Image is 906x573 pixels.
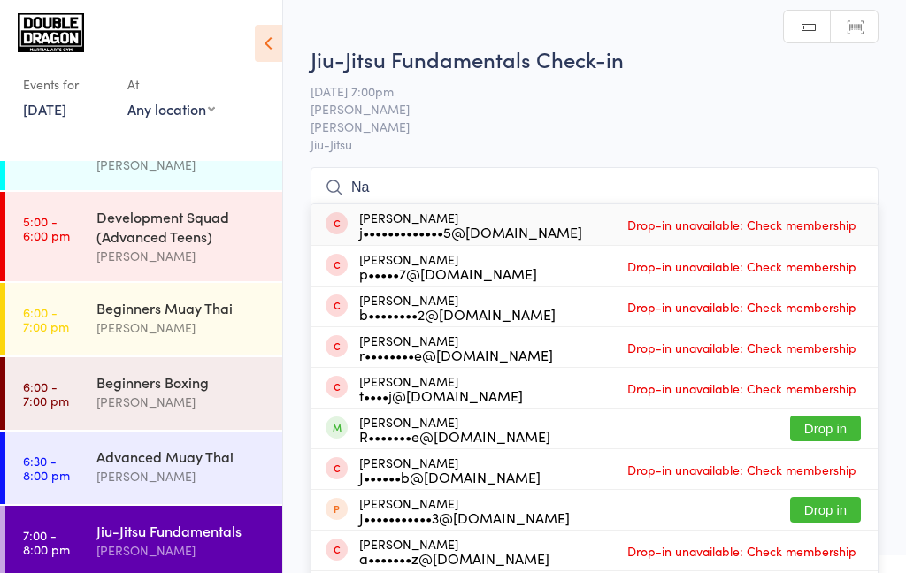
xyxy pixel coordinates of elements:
h2: Jiu-Jitsu Fundamentals Check-in [311,44,879,73]
span: Drop-in unavailable: Check membership [623,456,861,483]
span: [DATE] 7:00pm [311,82,851,100]
span: Drop-in unavailable: Check membership [623,253,861,279]
div: r••••••••e@[DOMAIN_NAME] [359,348,553,362]
time: 5:00 - 6:00 pm [23,214,70,242]
div: [PERSON_NAME] [359,333,553,362]
div: [PERSON_NAME] [359,496,570,524]
div: [PERSON_NAME] [96,540,267,561]
div: At [127,70,215,99]
div: t••••j@[DOMAIN_NAME] [359,388,523,402]
button: Drop in [790,497,861,523]
div: p•••••7@[DOMAIN_NAME] [359,266,537,280]
div: Jiu-Jitsu Fundamentals [96,521,267,540]
div: [PERSON_NAME] [96,466,267,486]
span: Drop-in unavailable: Check membership [623,538,861,564]
a: 6:30 -8:00 pmAdvanced Muay Thai[PERSON_NAME] [5,432,282,504]
div: [PERSON_NAME] [96,246,267,266]
span: Drop-in unavailable: Check membership [623,294,861,320]
div: [PERSON_NAME] [359,455,541,484]
div: Any location [127,99,215,118]
div: Beginners Boxing [96,372,267,392]
div: J••••••b@[DOMAIN_NAME] [359,470,541,484]
time: 6:00 - 7:00 pm [23,305,69,333]
img: Double Dragon Gym [18,13,84,52]
div: [PERSON_NAME] [359,252,537,280]
input: Search [311,167,879,208]
time: 6:00 - 7:00 pm [23,379,69,408]
a: 6:00 -7:00 pmBeginners Boxing[PERSON_NAME] [5,357,282,430]
span: [PERSON_NAME] [311,100,851,118]
div: [PERSON_NAME] [96,155,267,175]
div: J•••••••••••3@[DOMAIN_NAME] [359,510,570,524]
time: 6:30 - 8:00 pm [23,454,70,482]
div: a•••••••z@[DOMAIN_NAME] [359,551,549,565]
a: 5:00 -6:00 pmDevelopment Squad (Advanced Teens)[PERSON_NAME] [5,192,282,281]
div: [PERSON_NAME] [359,415,550,443]
span: Drop-in unavailable: Check membership [623,334,861,361]
span: Drop-in unavailable: Check membership [623,211,861,238]
div: [PERSON_NAME] [359,210,582,239]
div: Events for [23,70,110,99]
div: Advanced Muay Thai [96,447,267,466]
div: Development Squad (Advanced Teens) [96,207,267,246]
a: 6:00 -7:00 pmBeginners Muay Thai[PERSON_NAME] [5,283,282,355]
div: [PERSON_NAME] [96,392,267,412]
span: Drop-in unavailable: Check membership [623,375,861,401]
div: [PERSON_NAME] [359,374,523,402]
a: [DATE] [23,99,66,118]
div: j•••••••••••••5@[DOMAIN_NAME] [359,225,582,239]
div: [PERSON_NAME] [359,293,556,321]
div: R•••••••e@[DOMAIN_NAME] [359,429,550,443]
span: [PERSON_NAME] [311,118,851,135]
div: Beginners Muay Thai [96,298,267,317]
button: Drop in [790,416,861,441]
time: 7:00 - 8:00 pm [23,528,70,556]
div: [PERSON_NAME] [359,537,549,565]
div: b••••••••2@[DOMAIN_NAME] [359,307,556,321]
span: Jiu-Jitsu [311,135,879,153]
div: [PERSON_NAME] [96,317,267,338]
